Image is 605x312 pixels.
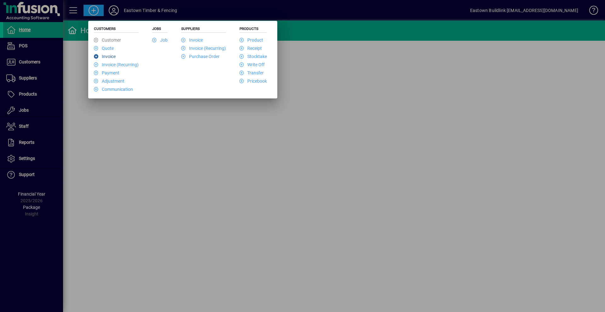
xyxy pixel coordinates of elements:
[181,26,226,33] h5: Suppliers
[94,26,139,33] h5: Customers
[239,54,267,59] a: Stocktake
[152,38,168,43] a: Job
[239,38,263,43] a: Product
[94,62,139,67] a: Invoice (Recurring)
[94,54,116,59] a: Invoice
[94,46,114,51] a: Quote
[94,87,133,92] a: Communication
[94,79,124,84] a: Adjustment
[239,62,265,67] a: Write Off
[152,26,168,33] h5: Jobs
[239,70,264,75] a: Transfer
[239,26,267,33] h5: Products
[94,70,119,75] a: Payment
[239,79,267,84] a: Pricebook
[181,38,203,43] a: Invoice
[181,54,220,59] a: Purchase Order
[181,46,226,51] a: Invoice (Recurring)
[239,46,262,51] a: Receipt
